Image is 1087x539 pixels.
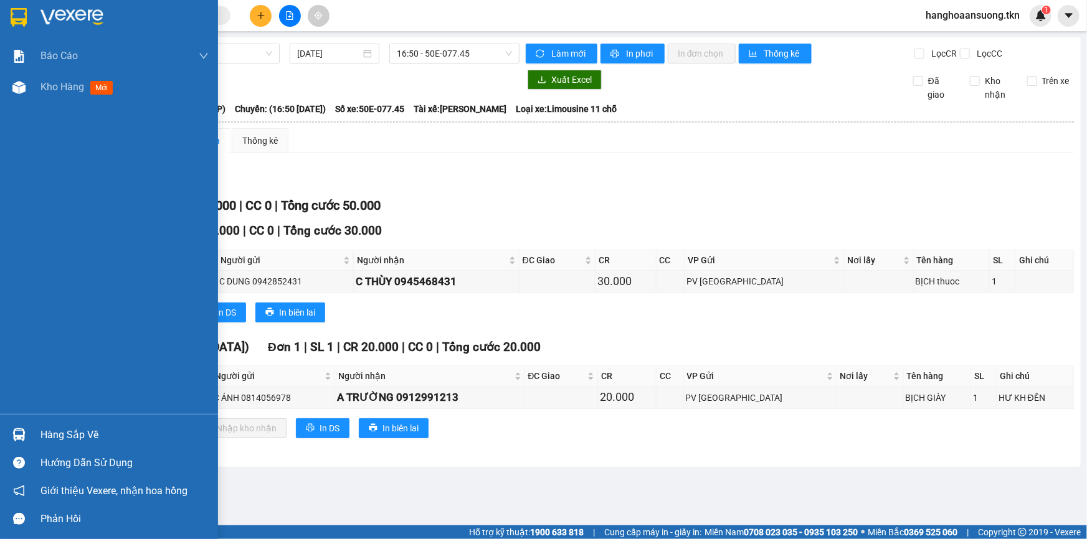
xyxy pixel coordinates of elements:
th: CC [657,250,685,271]
span: In biên lai [279,306,315,319]
span: notification [13,485,25,497]
span: Hỗ trợ kỹ thuật: [469,525,584,539]
span: Miền Bắc [868,525,957,539]
span: message [13,513,25,525]
span: Giới thiệu Vexere, nhận hoa hồng [40,483,187,499]
span: printer [265,307,274,317]
span: | [337,340,340,354]
span: hanghoaansuong.tkn [916,7,1030,23]
span: bar-chart [749,49,759,59]
span: Nơi lấy [847,253,900,267]
span: | [275,198,278,213]
span: Miền Nam [705,525,858,539]
strong: 1900 633 818 [530,527,584,537]
button: file-add [279,5,301,27]
div: BỊCH thuoc [916,274,987,288]
span: Số xe: 50E-077.45 [335,102,404,116]
span: CR 30.000 [184,223,240,238]
span: aim [314,11,323,20]
th: Tên hàng [904,366,972,387]
div: C ÁNH 0814056978 [214,391,333,405]
div: Phản hồi [40,510,209,528]
button: In đơn chọn [668,44,736,63]
span: ĐC Giao [528,369,586,383]
div: Hướng dẫn sử dụng [40,454,209,472]
button: printerIn biên lai [359,418,429,438]
th: CC [657,366,684,387]
span: Tổng cước 30.000 [283,223,382,238]
span: file-add [285,11,294,20]
div: Hàng sắp về [40,426,209,444]
span: mới [90,81,113,95]
button: downloadXuất Excel [528,70,602,90]
span: SL 1 [310,340,334,354]
span: download [538,75,546,85]
input: 14/10/2025 [297,47,361,60]
span: 16:50 - 50E-077.45 [397,44,512,63]
img: warehouse-icon [12,428,26,441]
img: solution-icon [12,50,26,63]
button: printerIn DS [296,418,349,438]
th: Ghi chú [1016,250,1074,271]
div: 1 [992,274,1013,288]
span: | [967,525,969,539]
div: PV [GEOGRAPHIC_DATA] [686,391,835,405]
th: CR [598,366,657,387]
span: Kho hàng [40,81,84,93]
span: Xuất Excel [551,73,592,87]
td: PV Hòa Thành [685,271,844,293]
span: Tổng cước 20.000 [442,340,541,354]
div: C THÙY 0945468431 [356,273,516,290]
th: Ghi chú [997,366,1074,387]
span: VP Gửi [687,369,824,383]
span: printer [369,423,377,433]
span: Tổng cước 50.000 [281,198,381,213]
img: warehouse-icon [12,81,26,94]
span: CC 0 [245,198,272,213]
span: In phơi [626,47,655,60]
span: Trên xe [1037,74,1075,88]
span: sync [536,49,546,59]
button: bar-chartThống kê [739,44,812,63]
td: PV Hòa Thành [684,387,837,408]
span: | [304,340,307,354]
sup: 1 [1042,6,1051,14]
span: Nơi lấy [840,369,891,383]
span: | [402,340,405,354]
span: In biên lai [382,421,419,435]
button: plus [250,5,272,27]
span: In DS [216,306,236,319]
span: Đơn 1 [268,340,301,354]
span: Người gửi [221,253,341,267]
span: Làm mới [551,47,587,60]
span: In DS [320,421,339,435]
button: caret-down [1058,5,1080,27]
span: | [243,223,246,238]
span: ⚪️ [861,530,865,535]
button: aim [308,5,330,27]
span: | [277,223,280,238]
th: Tên hàng [914,250,990,271]
th: SL [990,250,1016,271]
span: Cung cấp máy in - giấy in: [604,525,701,539]
span: Chuyến: (16:50 [DATE]) [235,102,326,116]
img: icon-new-feature [1035,10,1047,21]
span: | [593,525,595,539]
button: printerIn phơi [600,44,665,63]
span: Người nhận [338,369,512,383]
span: Kho nhận [980,74,1017,101]
span: printer [306,423,315,433]
span: VP Gửi [688,253,831,267]
span: printer [610,49,621,59]
span: | [436,340,439,354]
span: plus [257,11,265,20]
button: printerIn DS [192,302,246,322]
span: copyright [1018,528,1027,537]
span: Thống kê [764,47,802,60]
span: Người nhận [357,253,506,267]
span: Người gửi [215,369,322,383]
span: question-circle [13,457,25,469]
div: 30.000 [597,273,653,290]
button: syncLàm mới [526,44,597,63]
img: logo-vxr [11,8,27,27]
